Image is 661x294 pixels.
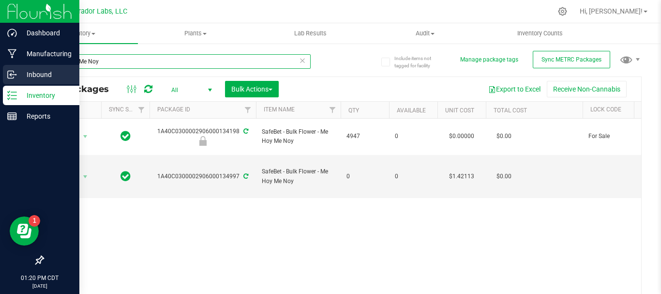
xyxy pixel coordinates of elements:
a: Filter [325,102,341,118]
p: Manufacturing [17,48,75,60]
inline-svg: Reports [7,111,17,121]
iframe: Resource center [10,217,39,246]
a: Item Name [264,106,295,113]
button: Bulk Actions [225,81,279,97]
a: Lock Code [590,106,621,113]
span: Plants [138,29,252,38]
span: Inventory Counts [504,29,576,38]
inline-svg: Dashboard [7,28,17,38]
a: Inventory [23,23,138,44]
button: Receive Non-Cannabis [547,81,627,97]
span: select [79,130,91,143]
span: SafeBet - Bulk Flower - Me Hoy Me Noy [262,167,335,186]
p: Inventory [17,90,75,101]
span: 0 [346,172,383,181]
span: SafeBet - Bulk Flower - Me Hoy Me Noy [262,127,335,146]
span: Audit [368,29,482,38]
span: Sync METRC Packages [541,56,601,63]
button: Export to Excel [482,81,547,97]
input: Search Package ID, Item Name, SKU, Lot or Part Number... [43,54,311,69]
a: Filter [134,102,150,118]
p: [DATE] [4,282,75,290]
span: 4947 [346,132,383,141]
a: Inventory Counts [482,23,597,44]
p: Reports [17,110,75,122]
button: Sync METRC Packages [533,51,610,68]
span: Clear [299,54,306,67]
p: 01:20 PM CDT [4,274,75,282]
a: Lab Results [253,23,367,44]
a: Unit Cost [445,107,474,114]
a: Qty [348,107,359,114]
span: Bulk Actions [231,85,272,93]
span: 0 [395,132,432,141]
span: Lab Results [281,29,340,38]
span: In Sync [120,129,131,143]
span: All Packages [50,84,119,94]
td: $0.00000 [437,119,486,155]
span: select [79,170,91,184]
span: For Sale [588,132,649,141]
a: Plants [138,23,253,44]
span: Curador Labs, LLC [70,7,127,15]
div: 1A40C0300002906000134997 [148,172,257,181]
span: Sync from Compliance System [242,173,248,180]
a: Sync Status [109,106,146,113]
span: Include items not tagged for facility [394,55,443,69]
button: Manage package tags [460,56,518,64]
iframe: Resource center unread badge [29,215,40,227]
div: 1A40C0300002906000134198 [148,127,257,146]
p: Dashboard [17,27,75,39]
p: Inbound [17,69,75,80]
div: For Sale [148,136,257,146]
div: Manage settings [556,7,569,16]
span: 0 [395,172,432,181]
a: Audit [368,23,482,44]
span: $0.00 [492,129,516,143]
span: $0.00 [492,170,516,184]
inline-svg: Inventory [7,91,17,100]
span: Sync from Compliance System [242,128,248,135]
inline-svg: Inbound [7,70,17,79]
a: Available [397,107,426,114]
span: In Sync [120,170,131,183]
inline-svg: Manufacturing [7,49,17,59]
span: Inventory [23,29,138,38]
span: Hi, [PERSON_NAME]! [580,7,643,15]
td: $1.42113 [437,155,486,199]
a: Package ID [157,106,190,113]
a: Total Cost [494,107,527,114]
a: Filter [240,102,256,118]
